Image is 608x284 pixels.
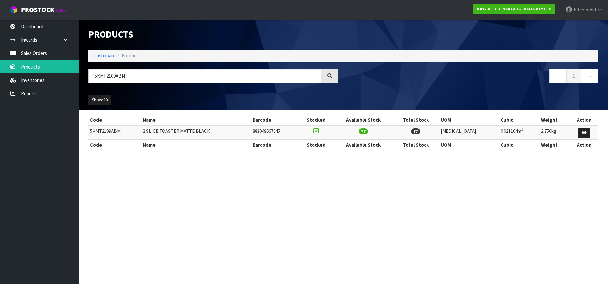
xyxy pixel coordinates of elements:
[141,115,251,125] th: Name
[251,140,299,150] th: Barcode
[540,115,570,125] th: Weight
[439,140,499,150] th: UOM
[88,69,321,83] input: Search products
[88,30,338,40] h1: Products
[540,126,570,140] td: 2.750kg
[333,140,393,150] th: Available Stock
[499,126,539,140] td: 0.021164m
[93,52,116,59] a: Dashboard
[477,6,552,12] strong: K01 - KITCHENAID AUSTRALIA PTY LTD
[251,115,299,125] th: Barcode
[499,115,539,125] th: Cubic
[549,69,567,83] a: ←
[570,140,598,150] th: Action
[499,140,539,150] th: Cubic
[439,126,499,140] td: [MEDICAL_DATA]
[574,7,596,13] span: KitchenAid
[439,115,499,125] th: UOM
[88,115,141,125] th: Code
[411,128,420,134] span: 77
[581,69,598,83] a: →
[299,115,333,125] th: Stocked
[359,128,368,134] span: 77
[521,127,523,132] sup: 3
[10,6,18,14] img: cube-alt.png
[540,140,570,150] th: Weight
[88,140,141,150] th: Code
[566,69,581,83] a: 1
[393,115,439,125] th: Total Stock
[122,52,141,59] span: Products
[251,126,299,140] td: 883049667645
[141,126,251,140] td: 2 SLICE TOASTER MATTE BLACK
[348,69,598,85] nav: Page navigation
[21,6,54,14] span: ProStock
[88,95,111,105] button: Show: 10
[299,140,333,150] th: Stocked
[570,115,598,125] th: Action
[393,140,439,150] th: Total Stock
[56,7,66,13] small: WMS
[333,115,393,125] th: Available Stock
[88,126,141,140] td: 5KMT2109ABM
[141,140,251,150] th: Name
